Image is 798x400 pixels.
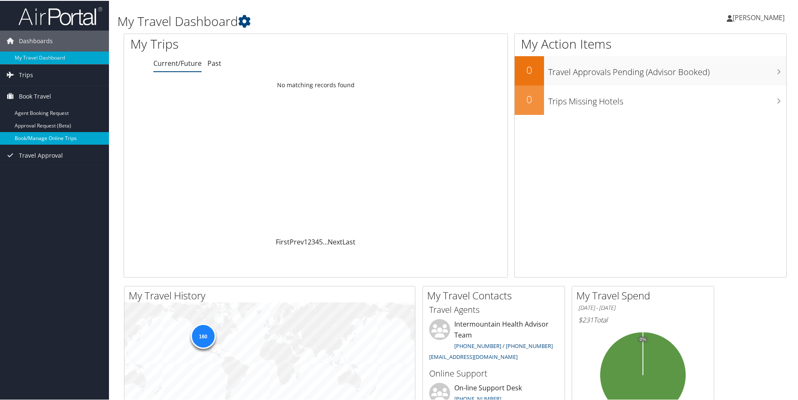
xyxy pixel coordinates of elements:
[548,61,786,77] h3: Travel Approvals Pending (Advisor Booked)
[19,30,53,51] span: Dashboards
[515,55,786,85] a: 0Travel Approvals Pending (Advisor Booked)
[578,303,707,311] h6: [DATE] - [DATE]
[190,323,215,348] div: 160
[429,352,518,360] a: [EMAIL_ADDRESS][DOMAIN_NAME]
[129,288,415,302] h2: My Travel History
[578,314,707,324] h6: Total
[425,318,562,363] li: Intermountain Health Advisor Team
[19,85,51,106] span: Book Travel
[311,236,315,246] a: 3
[323,236,328,246] span: …
[727,4,793,29] a: [PERSON_NAME]
[427,288,565,302] h2: My Travel Contacts
[304,236,308,246] a: 1
[576,288,714,302] h2: My Travel Spend
[18,5,102,25] img: airportal-logo.png
[328,236,342,246] a: Next
[130,34,342,52] h1: My Trips
[515,62,544,76] h2: 0
[454,341,553,349] a: [PHONE_NUMBER] / [PHONE_NUMBER]
[315,236,319,246] a: 4
[429,303,558,315] h3: Travel Agents
[640,336,646,341] tspan: 0%
[733,12,785,21] span: [PERSON_NAME]
[342,236,355,246] a: Last
[153,58,202,67] a: Current/Future
[124,77,508,92] td: No matching records found
[515,85,786,114] a: 0Trips Missing Hotels
[548,91,786,106] h3: Trips Missing Hotels
[290,236,304,246] a: Prev
[308,236,311,246] a: 2
[19,144,63,165] span: Travel Approval
[429,367,558,379] h3: Online Support
[276,236,290,246] a: First
[515,34,786,52] h1: My Action Items
[515,91,544,106] h2: 0
[319,236,323,246] a: 5
[578,314,593,324] span: $231
[19,64,33,85] span: Trips
[117,12,568,29] h1: My Travel Dashboard
[207,58,221,67] a: Past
